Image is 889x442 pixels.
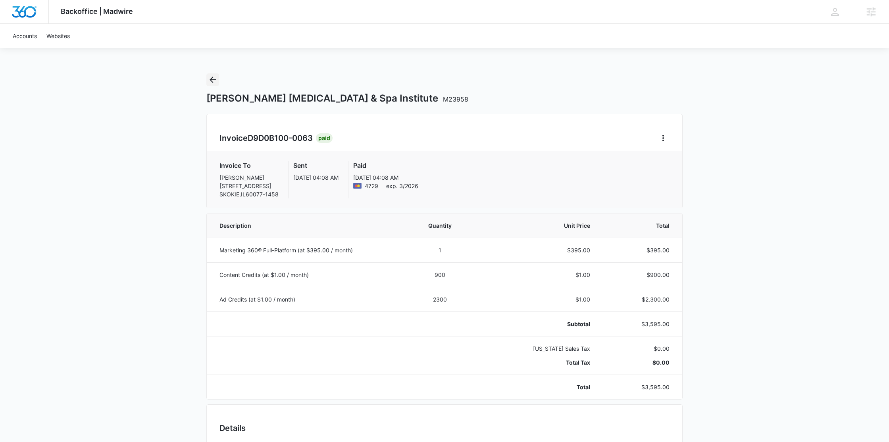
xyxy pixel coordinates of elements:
[293,161,339,170] h3: Sent
[219,161,279,170] h3: Invoice To
[386,182,418,190] span: exp. 3/2026
[248,133,313,143] span: D9D0B100-0063
[609,246,670,254] p: $395.00
[219,422,670,434] h2: Details
[609,221,670,230] span: Total
[316,133,333,143] div: Paid
[42,24,75,48] a: Websites
[609,383,670,391] p: $3,595.00
[219,132,316,144] h2: Invoice
[219,295,396,304] p: Ad Credits (at $1.00 / month)
[609,271,670,279] p: $900.00
[484,344,590,353] p: [US_STATE] Sales Tax
[405,262,475,287] td: 900
[484,295,590,304] p: $1.00
[293,173,339,182] p: [DATE] 04:08 AM
[609,344,670,353] p: $0.00
[484,271,590,279] p: $1.00
[206,92,468,104] h1: [PERSON_NAME] [MEDICAL_DATA] & Spa Institute
[609,295,670,304] p: $2,300.00
[484,358,590,367] p: Total Tax
[219,173,279,198] p: [PERSON_NAME] [STREET_ADDRESS] SKOKIE , IL 60077-1458
[365,182,378,190] span: Mastercard ending with
[219,271,396,279] p: Content Credits (at $1.00 / month)
[353,161,418,170] h3: Paid
[609,320,670,328] p: $3,595.00
[484,221,590,230] span: Unit Price
[405,238,475,262] td: 1
[443,95,468,103] span: M23958
[415,221,465,230] span: Quantity
[219,221,396,230] span: Description
[219,246,396,254] p: Marketing 360® Full-Platform (at $395.00 / month)
[8,24,42,48] a: Accounts
[206,73,219,86] button: Back
[609,358,670,367] p: $0.00
[353,173,418,182] p: [DATE] 04:08 AM
[405,287,475,311] td: 2300
[61,7,133,15] span: Backoffice | Madwire
[484,383,590,391] p: Total
[657,132,670,144] button: Home
[484,320,590,328] p: Subtotal
[484,246,590,254] p: $395.00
